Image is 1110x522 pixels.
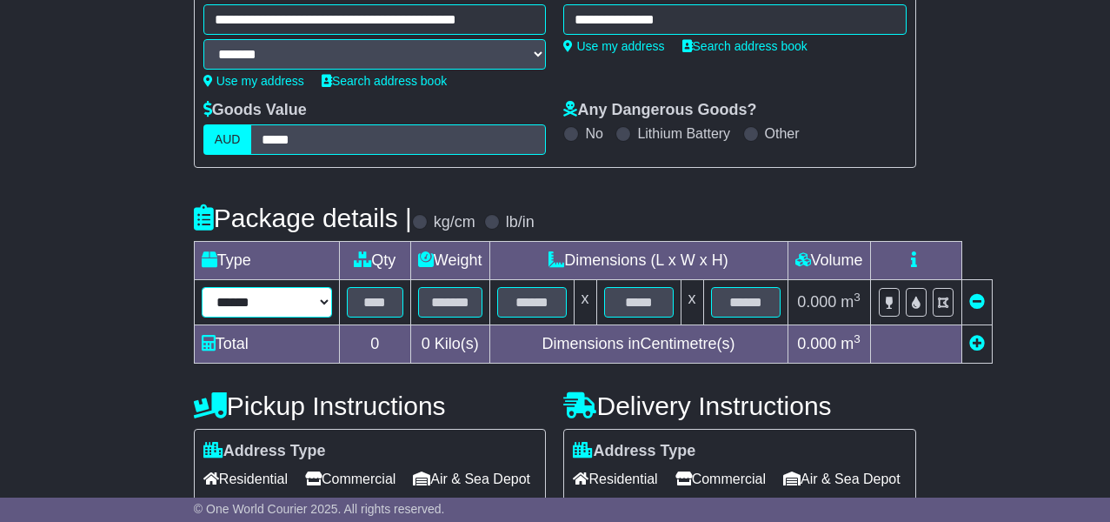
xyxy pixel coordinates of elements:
[854,332,861,345] sup: 3
[841,335,861,352] span: m
[203,465,288,492] span: Residential
[969,335,985,352] a: Add new item
[203,74,304,88] a: Use my address
[489,242,788,280] td: Dimensions (L x W x H)
[194,325,339,364] td: Total
[574,280,596,325] td: x
[797,335,836,352] span: 0.000
[682,39,808,53] a: Search address book
[489,325,788,364] td: Dimensions in Centimetre(s)
[585,125,602,142] label: No
[305,465,395,492] span: Commercial
[203,124,252,155] label: AUD
[637,125,730,142] label: Lithium Battery
[194,242,339,280] td: Type
[563,101,756,120] label: Any Dangerous Goods?
[413,465,530,492] span: Air & Sea Depot
[573,442,695,461] label: Address Type
[573,465,657,492] span: Residential
[788,242,870,280] td: Volume
[194,391,547,420] h4: Pickup Instructions
[203,101,307,120] label: Goods Value
[339,325,410,364] td: 0
[969,293,985,311] a: Remove this item
[563,391,916,420] h4: Delivery Instructions
[675,465,766,492] span: Commercial
[841,293,861,311] span: m
[194,502,445,516] span: © One World Courier 2025. All rights reserved.
[854,291,861,304] sup: 3
[563,39,664,53] a: Use my address
[322,74,447,88] a: Search address book
[797,293,836,311] span: 0.000
[783,465,901,492] span: Air & Sea Depot
[506,213,535,232] label: lb/in
[410,242,489,280] td: Weight
[410,325,489,364] td: Kilo(s)
[681,280,703,325] td: x
[339,242,410,280] td: Qty
[765,125,800,142] label: Other
[194,204,412,232] h4: Package details |
[434,213,475,232] label: kg/cm
[422,335,430,352] span: 0
[203,442,326,461] label: Address Type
